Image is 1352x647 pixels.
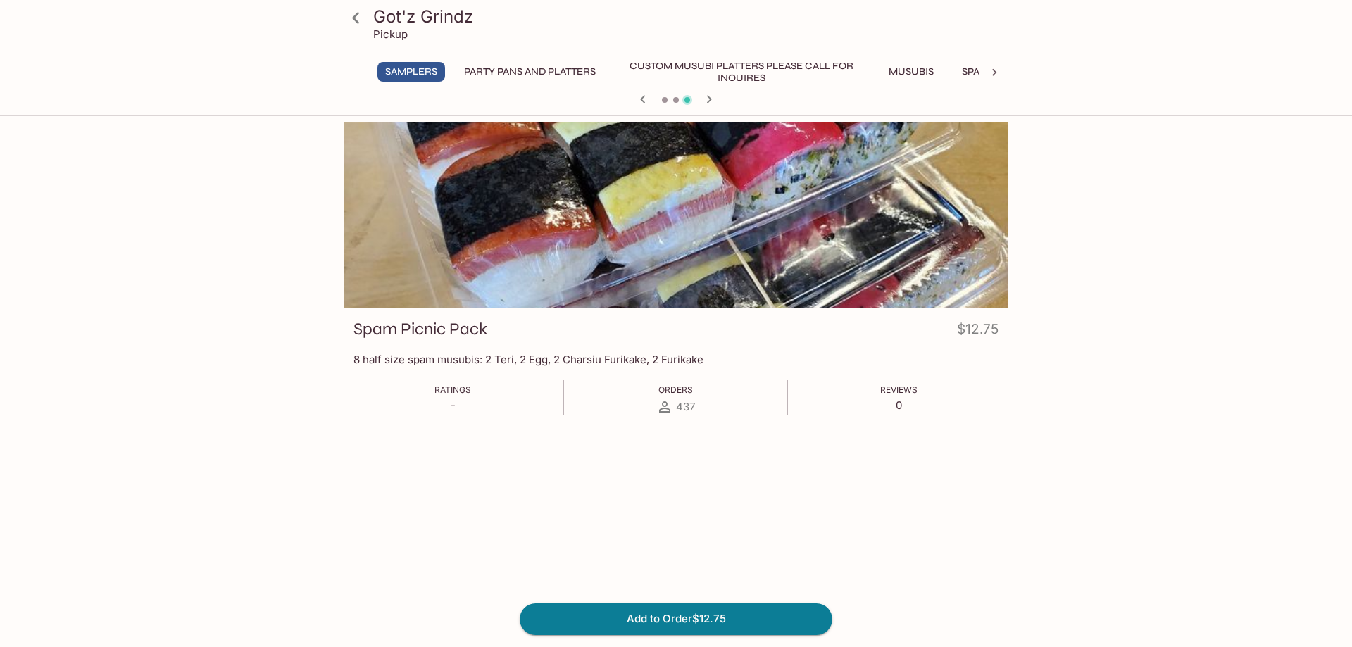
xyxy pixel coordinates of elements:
span: 437 [676,400,695,413]
button: Add to Order$12.75 [520,603,832,634]
button: Musubis [880,62,943,82]
span: Orders [658,384,693,395]
div: Spam Picnic Pack [344,122,1008,308]
p: - [434,398,471,412]
button: Party Pans and Platters [456,62,603,82]
h4: $12.75 [957,318,999,346]
h3: Spam Picnic Pack [353,318,487,340]
span: Ratings [434,384,471,395]
button: Samplers [377,62,445,82]
button: Custom Musubi Platters PLEASE CALL FOR INQUIRES [615,62,868,82]
h3: Got'z Grindz [373,6,1003,27]
p: 0 [880,398,918,412]
span: Reviews [880,384,918,395]
p: Pickup [373,27,408,41]
p: 8 half size spam musubis: 2 Teri, 2 Egg, 2 Charsiu Furikake, 2 Furikake [353,353,999,366]
button: Spam Musubis [954,62,1044,82]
